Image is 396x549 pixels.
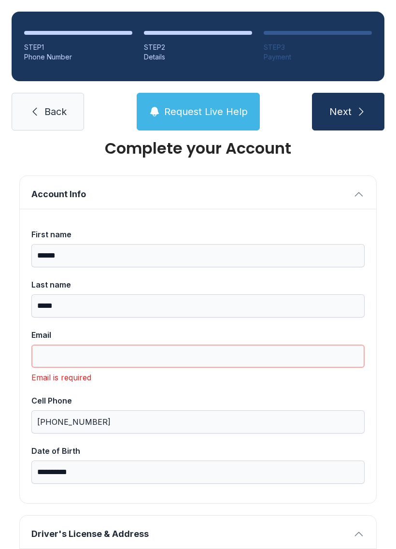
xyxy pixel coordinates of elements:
span: Account Info [31,188,349,201]
div: Details [144,52,252,62]
button: Driver's License & Address [20,516,376,549]
span: Back [44,105,67,118]
div: Email [31,329,365,341]
div: First name [31,229,365,240]
div: Last name [31,279,365,290]
span: Next [329,105,352,118]
div: Cell Phone [31,395,365,406]
div: Date of Birth [31,445,365,457]
div: STEP 3 [264,43,372,52]
div: STEP 1 [24,43,132,52]
h1: Complete your Account [19,141,377,156]
div: Phone Number [24,52,132,62]
div: Payment [264,52,372,62]
span: Request Live Help [164,105,248,118]
input: Cell Phone [31,410,365,433]
input: Email [31,345,365,368]
input: Last name [31,294,365,318]
input: First name [31,244,365,267]
div: Email is required [31,372,365,383]
input: Date of Birth [31,461,365,484]
span: Driver's License & Address [31,527,349,541]
div: STEP 2 [144,43,252,52]
button: Account Info [20,176,376,209]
